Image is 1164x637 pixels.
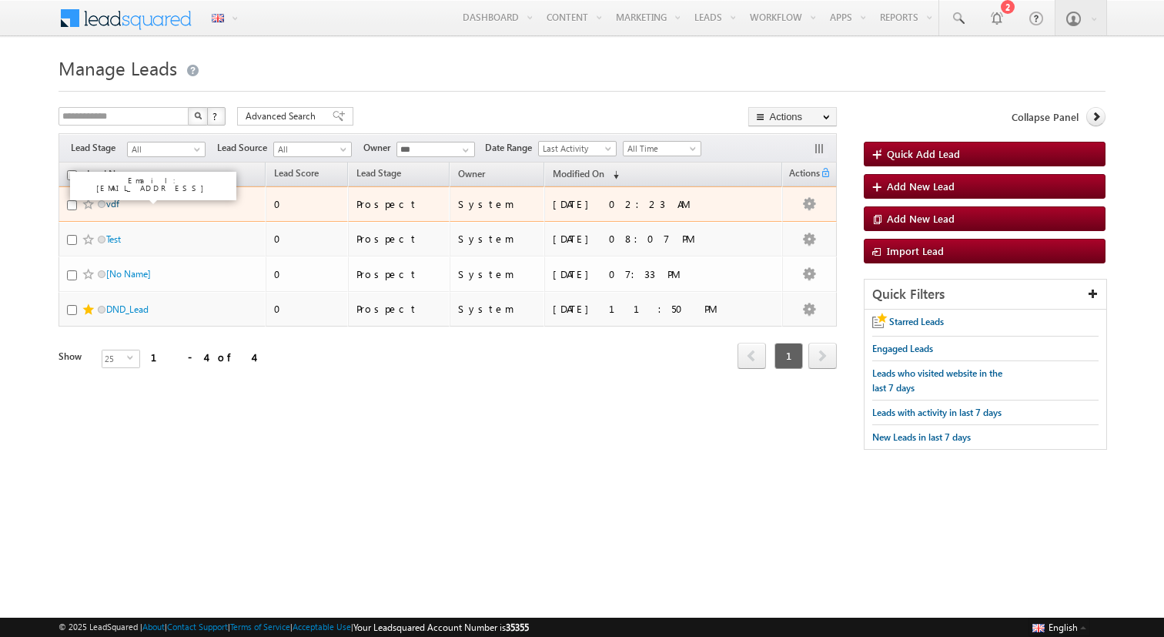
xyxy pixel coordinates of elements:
[624,142,697,156] span: All Time
[506,622,529,633] span: 35355
[454,142,473,158] a: Show All Items
[783,165,820,185] span: Actions
[76,176,230,192] p: Email: [EMAIL_ADDRESS]
[1049,622,1078,633] span: English
[872,431,971,443] span: New Leads in last 7 days
[273,142,352,157] a: All
[59,55,177,80] span: Manage Leads
[151,348,253,366] div: 1 - 4 of 4
[1012,110,1079,124] span: Collapse Panel
[246,109,320,123] span: Advanced Search
[887,147,960,160] span: Quick Add Lead
[872,343,933,354] span: Engaged Leads
[127,142,206,157] a: All
[207,107,226,126] button: ?
[128,142,201,156] span: All
[71,141,127,155] span: Lead Stage
[59,350,89,364] div: Show
[458,267,537,281] div: System
[808,343,837,369] span: next
[356,197,443,211] div: Prospect
[106,198,119,210] a: vdf
[887,179,955,193] span: Add New Lead
[458,197,537,211] div: System
[553,168,604,179] span: Modified On
[539,142,612,156] span: Last Activity
[458,168,485,179] span: Owner
[127,354,139,361] span: select
[349,165,409,185] a: Lead Stage
[59,620,529,635] span: © 2025 LeadSquared | | | | |
[553,302,764,316] div: [DATE] 11:50 PM
[865,280,1106,310] div: Quick Filters
[106,233,121,245] a: Test
[872,367,1002,394] span: Leads who visited website in the last 7 days
[217,141,273,155] span: Lead Source
[274,232,340,246] div: 0
[167,622,228,632] a: Contact Support
[738,344,766,369] a: prev
[106,303,149,315] a: DND_Lead
[230,622,290,632] a: Terms of Service
[545,165,627,185] a: Modified On (sorted descending)
[553,197,764,211] div: [DATE] 02:23 AM
[106,268,151,280] a: [No Name]
[1029,618,1090,636] button: English
[363,141,396,155] span: Owner
[485,141,538,155] span: Date Range
[889,316,944,327] span: Starred Leads
[102,350,127,367] span: 25
[194,112,202,119] img: Search
[356,232,443,246] div: Prospect
[274,267,340,281] div: 0
[353,622,529,633] span: Your Leadsquared Account Number is
[356,302,443,316] div: Prospect
[274,302,340,316] div: 0
[887,244,944,257] span: Import Lead
[274,197,340,211] div: 0
[79,166,141,186] a: Lead Name
[356,267,443,281] div: Prospect
[808,344,837,369] a: next
[538,141,617,156] a: Last Activity
[458,232,537,246] div: System
[738,343,766,369] span: prev
[274,167,319,179] span: Lead Score
[356,167,401,179] span: Lead Stage
[623,141,701,156] a: All Time
[274,142,347,156] span: All
[872,407,1002,418] span: Leads with activity in last 7 days
[607,169,619,181] span: (sorted descending)
[887,212,955,225] span: Add New Lead
[293,622,351,632] a: Acceptable Use
[774,343,803,369] span: 1
[553,232,764,246] div: [DATE] 08:07 PM
[212,109,219,122] span: ?
[553,267,764,281] div: [DATE] 07:33 PM
[748,107,837,126] button: Actions
[266,165,326,185] a: Lead Score
[142,622,165,632] a: About
[458,302,537,316] div: System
